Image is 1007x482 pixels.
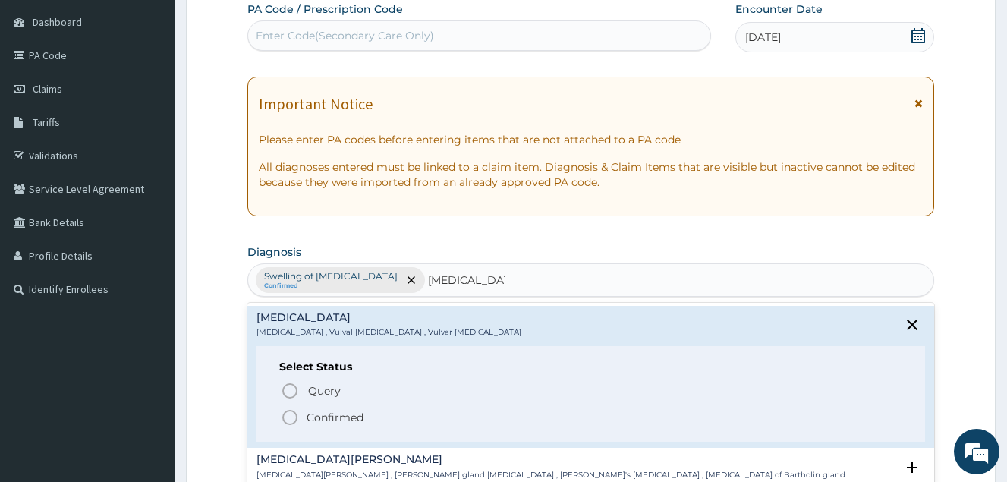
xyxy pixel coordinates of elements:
h4: [MEDICAL_DATA] [256,312,521,323]
p: All diagnoses entered must be linked to a claim item. Diagnosis & Claim Items that are visible bu... [259,159,923,190]
span: Query [308,383,341,399]
i: close select status [903,316,921,334]
i: status option filled [281,408,299,427]
small: Confirmed [264,282,398,290]
p: [MEDICAL_DATA] , Vulval [MEDICAL_DATA] , Vulvar [MEDICAL_DATA] [256,327,521,338]
p: Please enter PA codes before entering items that are not attached to a PA code [259,132,923,147]
label: PA Code / Prescription Code [247,2,403,17]
span: Dashboard [33,15,82,29]
h4: [MEDICAL_DATA][PERSON_NAME] [256,454,845,465]
label: Encounter Date [735,2,823,17]
p: [MEDICAL_DATA][PERSON_NAME] , [PERSON_NAME] gland [MEDICAL_DATA] , [PERSON_NAME]'s [MEDICAL_DATA]... [256,470,845,480]
label: Diagnosis [247,244,301,260]
i: status option query [281,382,299,400]
h1: Important Notice [259,96,373,112]
textarea: Type your message and hit 'Enter' [8,321,289,374]
p: Confirmed [307,410,363,425]
span: [DATE] [745,30,781,45]
div: Enter Code(Secondary Care Only) [256,28,434,43]
img: d_794563401_company_1708531726252_794563401 [28,76,61,114]
span: Tariffs [33,115,60,129]
div: Chat with us now [79,85,255,105]
i: open select status [903,458,921,477]
h6: Select Status [279,361,902,373]
div: Minimize live chat window [249,8,285,44]
span: Claims [33,82,62,96]
span: remove selection option [404,273,418,287]
span: We're online! [88,144,209,298]
p: Swelling of [MEDICAL_DATA] [264,270,398,282]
